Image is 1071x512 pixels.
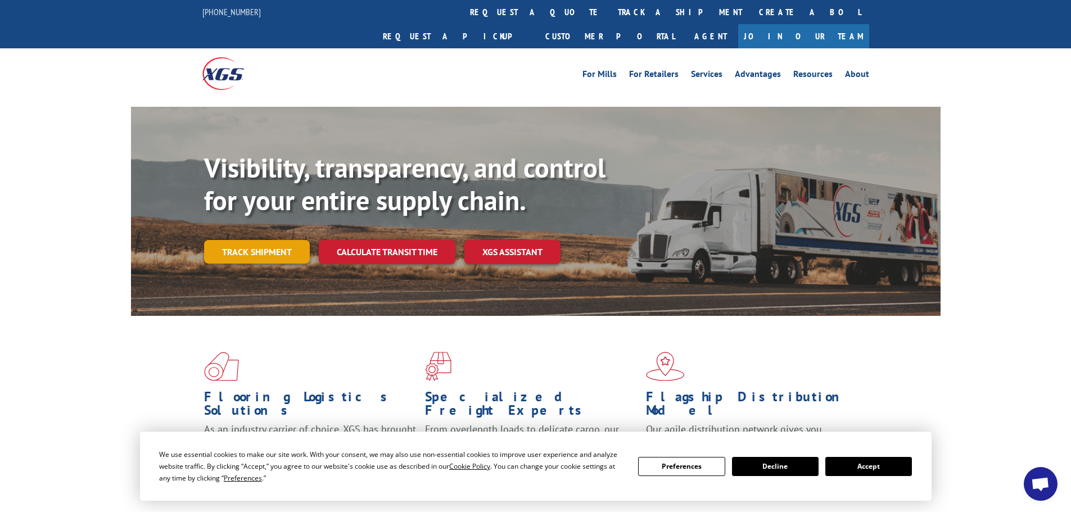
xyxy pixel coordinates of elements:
button: Accept [825,457,912,476]
a: Agent [683,24,738,48]
h1: Specialized Freight Experts [425,390,638,423]
a: Advantages [735,70,781,82]
a: For Retailers [629,70,679,82]
div: Open chat [1024,467,1058,501]
a: XGS ASSISTANT [464,240,561,264]
a: Join Our Team [738,24,869,48]
div: We use essential cookies to make our site work. With your consent, we may also use non-essential ... [159,448,625,484]
b: Visibility, transparency, and control for your entire supply chain. [204,150,605,218]
h1: Flagship Distribution Model [646,390,858,423]
button: Decline [732,457,819,476]
a: Services [691,70,722,82]
span: Our agile distribution network gives you nationwide inventory management on demand. [646,423,853,449]
a: Track shipment [204,240,310,264]
a: For Mills [582,70,617,82]
a: About [845,70,869,82]
h1: Flooring Logistics Solutions [204,390,417,423]
div: Cookie Consent Prompt [140,432,932,501]
a: Customer Portal [537,24,683,48]
img: xgs-icon-total-supply-chain-intelligence-red [204,352,239,381]
a: Request a pickup [374,24,537,48]
span: Cookie Policy [449,461,490,471]
a: Calculate transit time [319,240,455,264]
a: Resources [793,70,833,82]
span: Preferences [224,473,262,483]
span: As an industry carrier of choice, XGS has brought innovation and dedication to flooring logistics... [204,423,416,463]
a: [PHONE_NUMBER] [202,6,261,17]
p: From overlength loads to delicate cargo, our experienced staff knows the best way to move your fr... [425,423,638,473]
img: xgs-icon-flagship-distribution-model-red [646,352,685,381]
img: xgs-icon-focused-on-flooring-red [425,352,451,381]
button: Preferences [638,457,725,476]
